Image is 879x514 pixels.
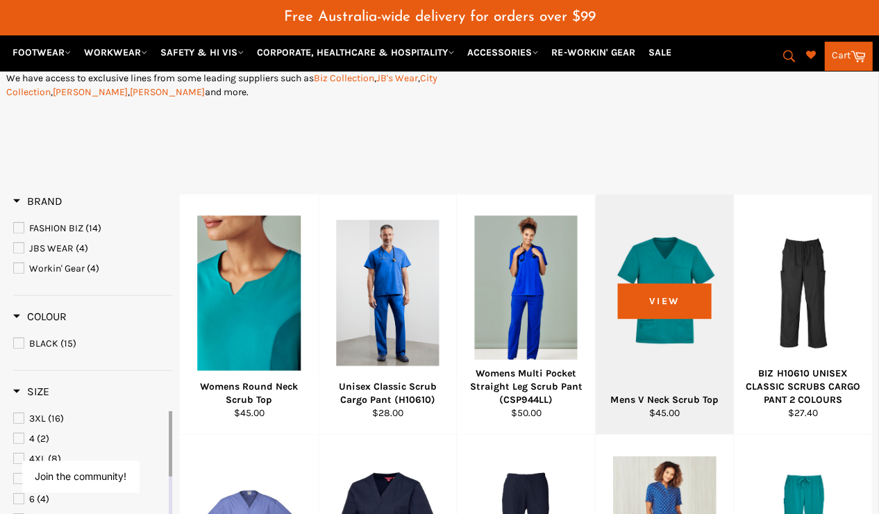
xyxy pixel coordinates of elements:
[13,451,166,466] a: 4XL
[465,366,585,406] div: Womens Multi Pocket Straight Leg Scrub Pant (CSP944LL)
[13,335,172,351] a: BLACK
[13,431,166,446] a: 4
[189,379,309,406] div: Womens Round Neck Scrub Top
[13,240,172,256] a: JBS WEAR
[85,222,101,233] span: (14)
[7,40,76,65] a: FOOTWEAR
[462,40,544,65] a: ACCESSORIES
[37,492,49,504] span: (4)
[48,412,64,424] span: (16)
[13,194,62,208] h3: Brand
[35,470,126,482] button: Join the community!
[87,262,99,274] span: (4)
[13,260,172,276] a: Workin' Gear
[179,194,317,434] a: Womens Round Neck Scrub TopWomens Round Neck Scrub Top$45.00
[251,40,460,65] a: CORPORATE, HEALTHCARE & HOSPITALITY
[742,366,862,406] div: BIZ H10610 UNISEX CLASSIC SCRUBS CARGO PANT 2 COLOURS
[29,432,35,444] span: 4
[327,379,447,406] div: Unisex Classic Scrub Cargo Pant (H10610)
[604,392,724,406] div: Mens V Neck Scrub Top
[13,491,166,506] a: 6
[130,85,205,97] a: [PERSON_NAME]
[594,194,732,434] a: Mens V Neck Scrub TopMens V Neck Scrub Top$45.00View
[13,471,166,486] a: 5XL
[13,309,67,322] span: Colour
[6,72,437,97] a: City Collection
[48,452,61,464] span: (8)
[78,40,153,65] a: WORKWEAR
[456,194,594,434] a: Womens Multi Pocket Straight Leg Scrub Pant (CSP944LL)Womens Multi Pocket Straight Leg Scrub Pant...
[53,85,128,97] a: [PERSON_NAME]
[155,40,249,65] a: SAFETY & HI VIS
[733,194,871,434] a: BIZ H10610 UNISEX CLASSIC SCRUBS CARGO PANT 2 COLOURSBIZ H10610 UNISEX CLASSIC SCRUBS CARGO PANT ...
[284,10,596,24] span: Free Australia-wide delivery for orders over $99
[6,71,439,98] p: We have access to exclusive lines from some leading suppliers such as , , , , and more.
[546,40,640,65] a: RE-WORKIN' GEAR
[13,411,166,426] a: 3XL
[13,309,67,323] h3: Colour
[37,432,49,444] span: (2)
[642,40,676,65] a: SALE
[13,194,62,207] span: Brand
[29,222,83,233] span: FASHION BIZ
[29,452,46,464] span: 4XL
[13,384,49,398] h3: Size
[318,194,456,434] a: Unisex Classic Scrub Cargo Pant (H10610)Unisex Classic Scrub Cargo Pant (H10610)$28.00
[376,72,418,83] a: JB's Wear
[13,220,172,235] a: FASHION BIZ
[76,242,88,254] span: (4)
[29,412,46,424] span: 3XL
[29,262,85,274] span: Workin' Gear
[13,384,49,397] span: Size
[29,337,58,349] span: BLACK
[29,492,35,504] span: 6
[29,242,74,254] span: JBS WEAR
[824,42,872,71] a: Cart
[314,72,374,83] a: Biz Collection
[60,337,76,349] span: (15)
